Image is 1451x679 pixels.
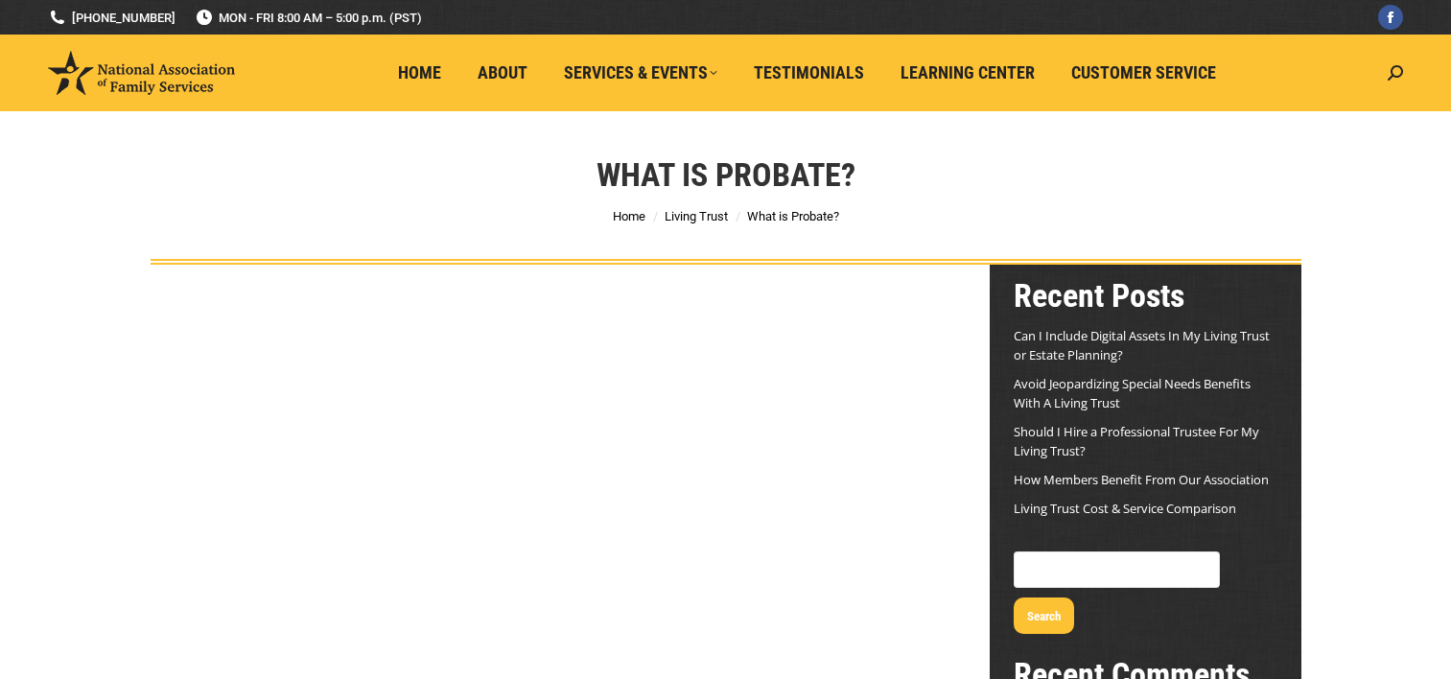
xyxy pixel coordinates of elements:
a: Can I Include Digital Assets In My Living Trust or Estate Planning? [1014,327,1270,363]
a: About [464,55,541,91]
a: Facebook page opens in new window [1378,5,1403,30]
span: Learning Center [901,62,1035,83]
h2: Recent Posts [1014,274,1277,316]
a: Home [613,209,645,223]
span: Testimonials [754,62,864,83]
a: How Members Benefit From Our Association [1014,471,1269,488]
a: [PHONE_NUMBER] [48,9,176,27]
span: What is Probate? [747,209,839,223]
span: Home [398,62,441,83]
h1: What is Probate? [597,153,855,196]
span: Services & Events [564,62,717,83]
a: Should I Hire a Professional Trustee For My Living Trust? [1014,423,1259,459]
a: Living Trust [665,209,728,223]
button: Search [1014,597,1074,634]
span: Customer Service [1071,62,1216,83]
a: Home [385,55,455,91]
a: Living Trust Cost & Service Comparison [1014,500,1236,517]
a: Avoid Jeopardizing Special Needs Benefits With A Living Trust [1014,375,1251,411]
span: About [478,62,527,83]
img: National Association of Family Services [48,51,235,95]
a: Testimonials [740,55,878,91]
span: MON - FRI 8:00 AM – 5:00 p.m. (PST) [195,9,422,27]
a: Customer Service [1058,55,1229,91]
a: Learning Center [887,55,1048,91]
